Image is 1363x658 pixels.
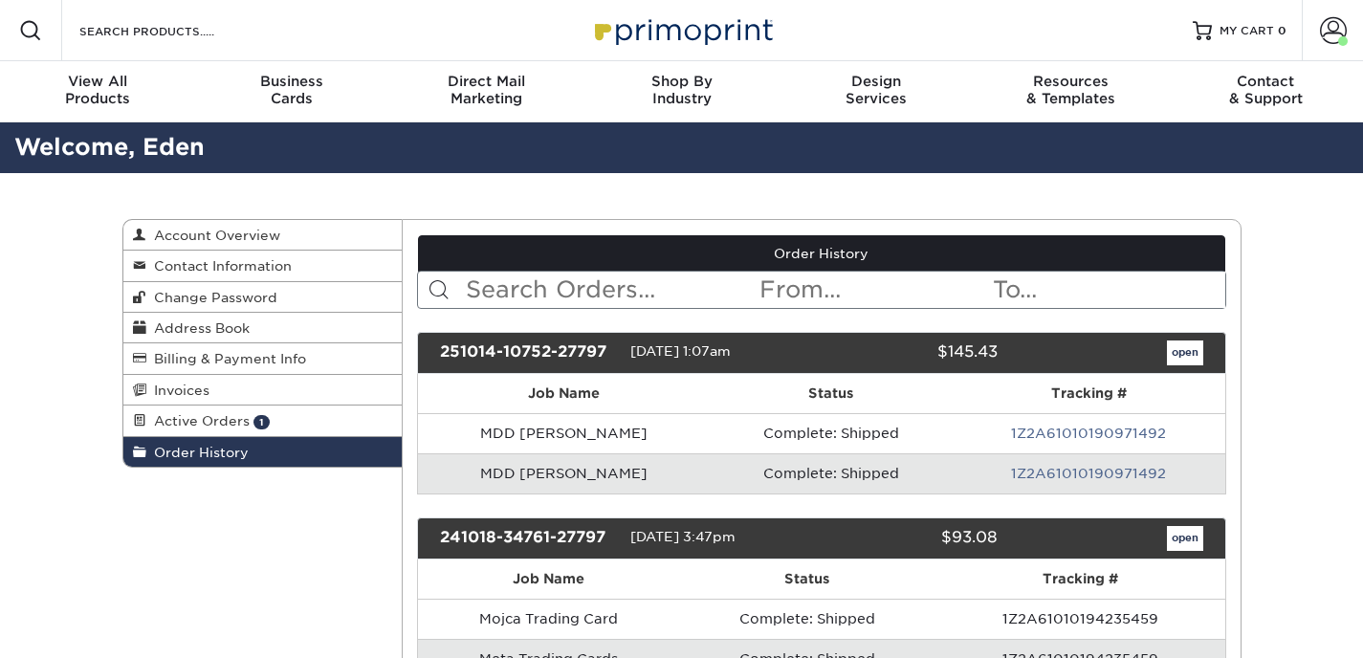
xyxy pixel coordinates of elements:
a: Resources& Templates [974,61,1169,122]
a: open [1167,526,1203,551]
span: Direct Mail [389,73,584,90]
td: Complete: Shipped [679,599,935,639]
span: Contact Information [146,258,292,274]
input: SEARCH PRODUCTS..... [77,19,264,42]
th: Tracking # [935,559,1225,599]
a: BusinessCards [195,61,390,122]
span: Shop By [584,73,780,90]
td: MDD [PERSON_NAME] [418,413,710,453]
a: Change Password [123,282,403,313]
a: 1Z2A61010190971492 [1011,426,1166,441]
a: Shop ByIndustry [584,61,780,122]
th: Tracking # [953,374,1225,413]
span: Contact [1168,73,1363,90]
a: DesignServices [779,61,974,122]
th: Job Name [418,374,710,413]
span: Invoices [146,383,209,398]
span: Design [779,73,974,90]
td: Complete: Shipped [710,413,953,453]
input: Search Orders... [464,272,758,308]
td: MDD [PERSON_NAME] [418,453,710,493]
div: Services [779,73,974,107]
span: Business [195,73,390,90]
input: To... [991,272,1224,308]
a: Order History [418,235,1225,272]
div: 251014-10752-27797 [426,340,630,365]
div: Industry [584,73,780,107]
span: MY CART [1220,23,1274,39]
a: Invoices [123,375,403,406]
div: Cards [195,73,390,107]
div: 241018-34761-27797 [426,526,630,551]
a: Contact Information [123,251,403,281]
a: Direct MailMarketing [389,61,584,122]
span: 1 [253,415,270,429]
span: [DATE] 3:47pm [630,529,736,544]
span: [DATE] 1:07am [630,343,731,359]
td: Complete: Shipped [710,453,953,493]
a: open [1167,340,1203,365]
a: Order History [123,437,403,467]
a: Active Orders 1 [123,406,403,436]
a: Contact& Support [1168,61,1363,122]
th: Job Name [418,559,679,599]
span: Order History [146,445,249,460]
div: & Templates [974,73,1169,107]
span: Active Orders [146,413,250,428]
div: $145.43 [807,340,1012,365]
span: Address Book [146,320,250,336]
th: Status [679,559,935,599]
td: 1Z2A61010194235459 [935,599,1225,639]
span: Billing & Payment Info [146,351,306,366]
a: Account Overview [123,220,403,251]
input: From... [758,272,991,308]
img: Primoprint [586,10,778,51]
a: 1Z2A61010190971492 [1011,466,1166,481]
th: Status [710,374,953,413]
td: Mojca Trading Card [418,599,679,639]
span: 0 [1278,24,1286,37]
div: $93.08 [807,526,1012,551]
a: Address Book [123,313,403,343]
div: Marketing [389,73,584,107]
div: & Support [1168,73,1363,107]
span: Resources [974,73,1169,90]
span: Change Password [146,290,277,305]
span: Account Overview [146,228,280,243]
a: Billing & Payment Info [123,343,403,374]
